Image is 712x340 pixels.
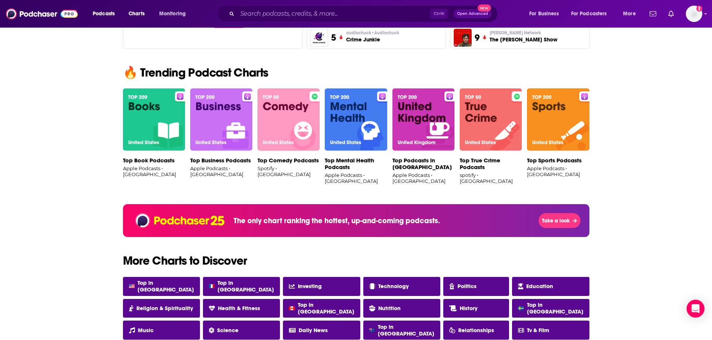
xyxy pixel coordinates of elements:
[258,88,320,151] img: banner-Top Comedy Podcasts
[392,88,454,151] img: banner-Top Podcasts in United Kingdom
[490,30,557,36] p: Tucker Carlson Network
[203,321,280,340] a: Science
[283,277,360,296] a: Investing
[460,172,522,184] p: spotify • [GEOGRAPHIC_DATA]
[458,327,494,334] span: Relationships
[135,212,225,230] img: Podchaser 25 banner
[512,277,589,296] a: Education
[218,305,260,312] span: Health & Fitness
[460,305,478,312] span: History
[443,321,509,340] a: Relationships
[154,8,195,20] button: open menu
[539,213,580,228] button: Take a look
[123,165,185,177] p: Apple Podcasts • [GEOGRAPHIC_DATA]
[331,32,336,43] h3: 5
[524,8,568,20] button: open menu
[190,157,252,164] p: Top Business Podcasts
[527,88,589,186] a: banner-Top Sports PodcastsTop Sports PodcastsApple Podcasts • [GEOGRAPHIC_DATA]
[234,216,440,225] p: The only chart ranking the hottest, up-and-coming podcasts.
[87,8,124,20] button: open menu
[93,9,115,19] span: Podcasts
[6,7,78,21] img: Podchaser - Follow, Share and Rate Podcasts
[346,30,399,36] p: audiochuck • Audiochuck
[618,8,645,20] button: open menu
[490,36,557,43] h3: The [PERSON_NAME] Show
[123,299,200,318] a: Religion & Spirituality
[123,321,200,340] a: Music
[454,29,472,47] img: The Tucker Carlson Show
[527,302,583,315] span: Top in [GEOGRAPHIC_DATA]
[665,7,677,20] a: Show notifications dropdown
[217,327,238,334] span: Science
[346,30,399,43] a: audiochuck•AudiochuckCrime Junkie
[123,88,185,186] a: banner-Top Book PodcastsTop Book PodcastsApple Podcasts • [GEOGRAPHIC_DATA]
[490,30,557,43] a: [PERSON_NAME] NetworkThe [PERSON_NAME] Show
[686,6,702,22] img: User Profile
[623,9,636,19] span: More
[258,165,320,177] p: Spotify • [GEOGRAPHIC_DATA]
[117,67,595,79] h2: 🔥 Trending Podcast Charts
[527,165,589,177] p: Apple Podcasts • [GEOGRAPHIC_DATA]
[443,277,509,296] a: Politics
[392,157,454,171] p: Top Podcasts in [GEOGRAPHIC_DATA]
[457,12,488,16] span: Open Advanced
[647,7,659,20] a: Show notifications dropdown
[566,8,618,20] button: open menu
[298,283,322,290] span: Investing
[190,88,252,186] a: banner-Top Business PodcastsTop Business PodcastsApple Podcasts • [GEOGRAPHIC_DATA]
[443,299,509,318] a: History
[363,277,440,296] a: Technology
[686,6,702,22] button: Show profile menu
[218,280,274,293] span: Top in [GEOGRAPHIC_DATA]
[346,30,399,36] span: audiochuck
[686,6,702,22] span: Logged in as LaurenKenyon
[325,172,387,184] p: Apple Podcasts • [GEOGRAPHIC_DATA]
[123,157,185,164] p: Top Book Podcasts
[129,9,145,19] span: Charts
[299,327,328,334] span: Daily News
[138,280,194,293] span: Top in [GEOGRAPHIC_DATA]
[363,321,440,340] a: Top in [GEOGRAPHIC_DATA]
[325,157,387,171] p: Top Mental Health Podcasts
[123,88,185,151] img: banner-Top Book Podcasts
[325,88,387,186] a: banner-Top Mental Health PodcastsTop Mental Health PodcastsApple Podcasts • [GEOGRAPHIC_DATA]
[283,299,360,318] a: Top in [GEOGRAPHIC_DATA]
[571,9,607,19] span: For Podcasters
[310,29,328,47] img: Crime Junkie
[237,8,430,20] input: Search podcasts, credits, & more...
[460,157,522,171] p: Top True Crime Podcasts
[392,172,454,184] p: Apple Podcasts • [GEOGRAPHIC_DATA]
[138,327,154,334] span: Music
[696,6,702,12] svg: Add a profile image
[460,88,522,151] img: banner-Top True Crime Podcasts
[203,277,280,296] a: Top in [GEOGRAPHIC_DATA]
[124,8,149,20] a: Charts
[478,4,491,12] span: New
[512,321,589,340] a: Tv & Film
[190,88,252,151] img: banner-Top Business Podcasts
[460,88,522,186] a: banner-Top True Crime PodcastsTop True Crime Podcastsspotify • [GEOGRAPHIC_DATA]
[378,283,409,290] span: Technology
[123,277,200,296] a: Top in [GEOGRAPHIC_DATA]
[526,283,553,290] span: Education
[363,299,440,318] a: Nutrition
[203,299,280,318] a: Health & Fitness
[371,30,399,35] span: • Audiochuck
[512,299,589,318] a: Top in [GEOGRAPHIC_DATA]
[392,88,454,186] a: banner-Top Podcasts in United KingdomTop Podcasts in [GEOGRAPHIC_DATA]Apple Podcasts • [GEOGRAPHI...
[136,305,193,312] span: Religion & Spirituality
[298,302,354,315] span: Top in [GEOGRAPHIC_DATA]
[457,283,477,290] span: Politics
[527,327,549,334] span: Tv & Film
[687,300,705,318] div: Open Intercom Messenger
[490,30,541,36] span: [PERSON_NAME] Network
[529,9,559,19] span: For Business
[527,157,589,164] p: Top Sports Podcasts
[325,88,387,151] img: banner-Top Mental Health Podcasts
